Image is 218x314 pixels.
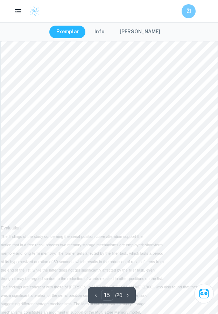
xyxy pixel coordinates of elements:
img: Clastify logo [29,6,40,16]
span: of its hypothesized duration of 30 seconds, which results in the reduction of recall of items from [1,260,164,264]
p: / 20 [115,292,122,299]
span: suggesting different storage mechanisms. The idea of two separate memory storage [1,302,146,306]
span: was a significant alteration of the serial position curve due to the 30-second filler task, [1,293,148,298]
button: ŽI [182,4,196,18]
span: though it may be argued so due to the reduction of words recalled in other positions on the list. [1,276,163,281]
span: memory and long-term memory. The former gets affected by the filler task, which lasts a period [1,251,163,255]
button: Ask Clai [194,284,214,303]
span: The findings of the study concerning the serial position curve alteration support the [1,234,143,239]
span: Evaluation [1,226,21,231]
button: Exemplar [49,26,86,38]
button: Info [87,26,111,38]
span: The findings are coherent with those of [PERSON_NAME] and [PERSON_NAME] (1966), who also found th... [1,285,199,289]
span: the end of the list, while the latter does not get significantly affected by the filler task, even [1,268,155,272]
button: [PERSON_NAME] [113,26,167,38]
a: Clastify logo [25,6,40,16]
span: notion that in a free recall process two memory storage mechanisms are employed: short-term [1,243,163,247]
h6: ŽI [185,7,193,15]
